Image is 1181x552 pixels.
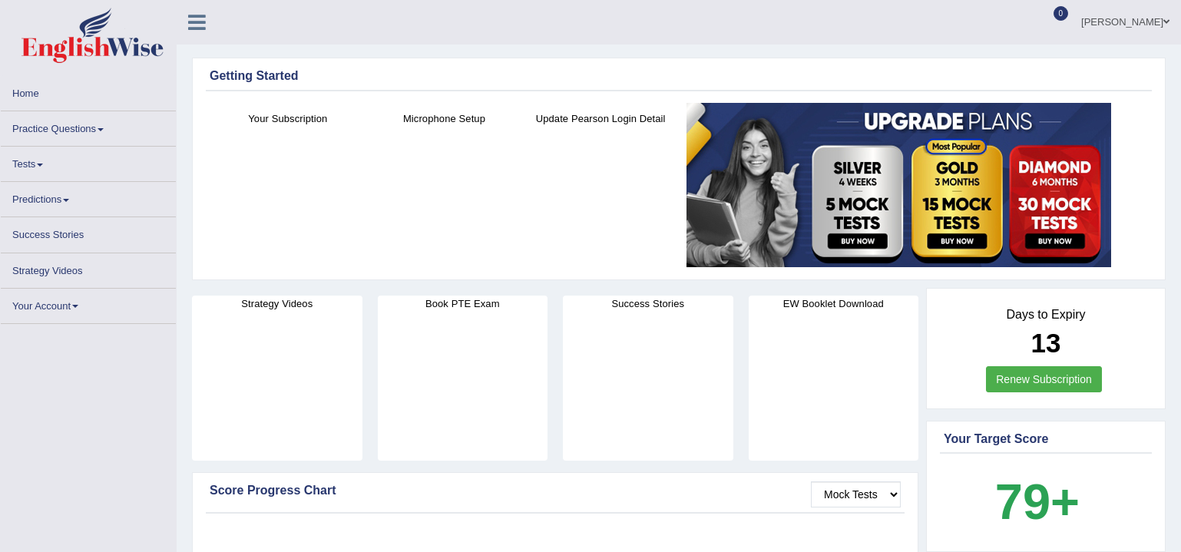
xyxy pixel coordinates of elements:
[944,430,1148,448] div: Your Target Score
[1,182,176,212] a: Predictions
[749,296,919,312] h4: EW Booklet Download
[944,308,1148,322] h4: Days to Expiry
[1031,328,1061,358] b: 13
[1,217,176,247] a: Success Stories
[1054,6,1069,21] span: 0
[530,111,671,127] h4: Update Pearson Login Detail
[210,67,1148,85] div: Getting Started
[1,76,176,106] a: Home
[217,111,359,127] h4: Your Subscription
[1,147,176,177] a: Tests
[1,289,176,319] a: Your Account
[686,103,1111,267] img: small5.jpg
[210,481,901,500] div: Score Progress Chart
[1,111,176,141] a: Practice Questions
[1,253,176,283] a: Strategy Videos
[986,366,1102,392] a: Renew Subscription
[995,474,1080,530] b: 79+
[374,111,515,127] h4: Microphone Setup
[378,296,548,312] h4: Book PTE Exam
[192,296,362,312] h4: Strategy Videos
[563,296,733,312] h4: Success Stories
